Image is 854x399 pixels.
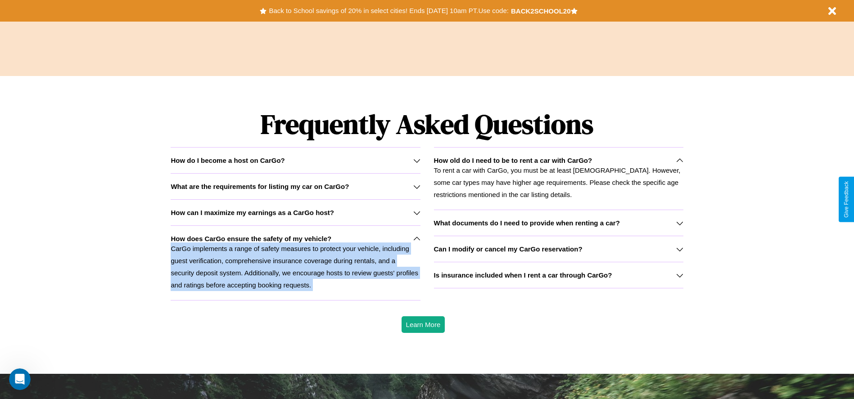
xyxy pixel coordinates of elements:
button: Learn More [402,316,445,333]
h3: How can I maximize my earnings as a CarGo host? [171,209,334,216]
b: BACK2SCHOOL20 [511,7,571,15]
h3: How old do I need to be to rent a car with CarGo? [434,157,592,164]
h3: Is insurance included when I rent a car through CarGo? [434,271,612,279]
button: Back to School savings of 20% in select cities! Ends [DATE] 10am PT.Use code: [267,4,511,17]
h3: What are the requirements for listing my car on CarGo? [171,183,349,190]
h3: Can I modify or cancel my CarGo reservation? [434,245,583,253]
p: CarGo implements a range of safety measures to protect your vehicle, including guest verification... [171,242,420,291]
h3: How do I become a host on CarGo? [171,157,285,164]
iframe: Intercom live chat [9,368,31,390]
h3: How does CarGo ensure the safety of my vehicle? [171,235,331,242]
p: To rent a car with CarGo, you must be at least [DEMOGRAPHIC_DATA]. However, some car types may ha... [434,164,683,201]
h1: Frequently Asked Questions [171,101,683,147]
h3: What documents do I need to provide when renting a car? [434,219,620,227]
div: Give Feedback [843,181,849,218]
